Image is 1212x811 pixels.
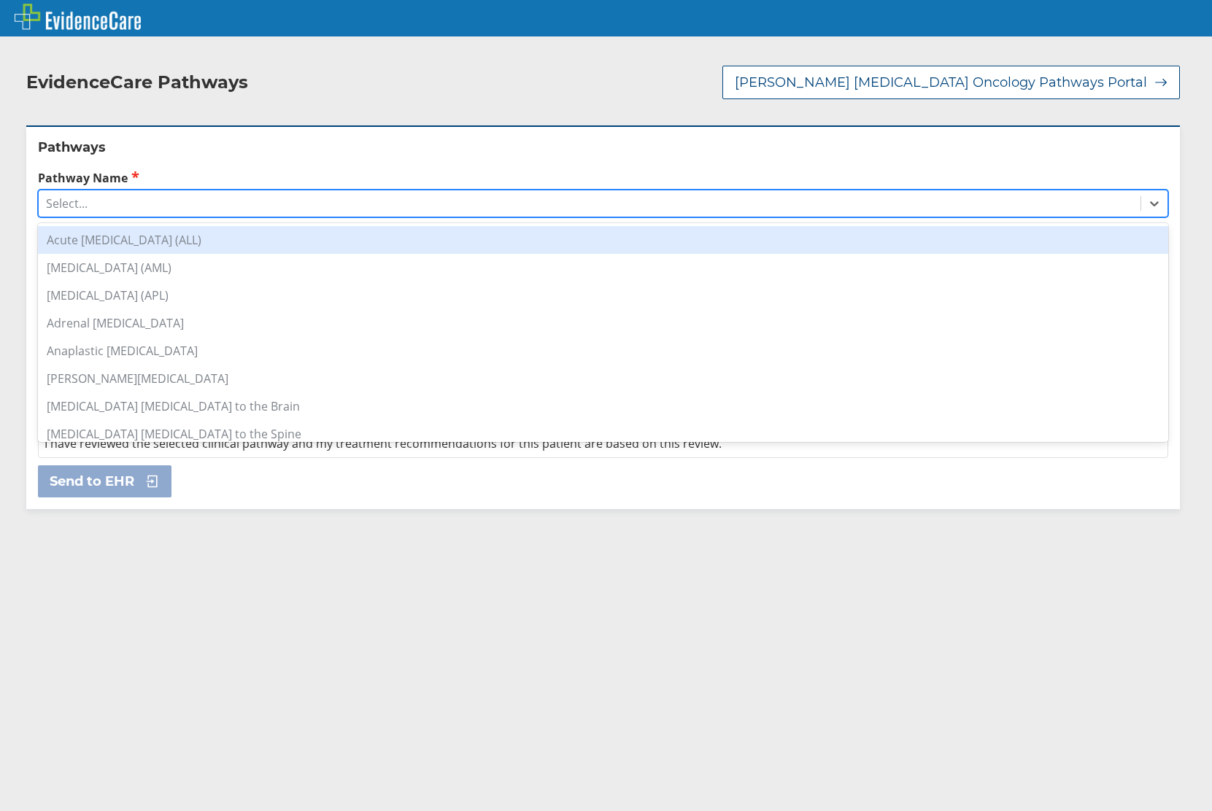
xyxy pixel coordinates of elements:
div: [MEDICAL_DATA] (APL) [38,282,1168,309]
button: Send to EHR [38,465,171,497]
div: [PERSON_NAME][MEDICAL_DATA] [38,365,1168,392]
div: Acute [MEDICAL_DATA] (ALL) [38,226,1168,254]
h2: EvidenceCare Pathways [26,71,248,93]
span: I have reviewed the selected clinical pathway and my treatment recommendations for this patient a... [45,435,722,451]
div: Select... [46,195,88,212]
div: [MEDICAL_DATA] (AML) [38,254,1168,282]
h2: Pathways [38,139,1168,156]
div: Anaplastic [MEDICAL_DATA] [38,337,1168,365]
span: Send to EHR [50,473,134,490]
button: [PERSON_NAME] [MEDICAL_DATA] Oncology Pathways Portal [722,66,1180,99]
div: [MEDICAL_DATA] [MEDICAL_DATA] to the Spine [38,420,1168,448]
div: Adrenal [MEDICAL_DATA] [38,309,1168,337]
label: Pathway Name [38,169,1168,186]
img: EvidenceCare [15,4,141,30]
span: [PERSON_NAME] [MEDICAL_DATA] Oncology Pathways Portal [735,74,1147,91]
div: [MEDICAL_DATA] [MEDICAL_DATA] to the Brain [38,392,1168,420]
